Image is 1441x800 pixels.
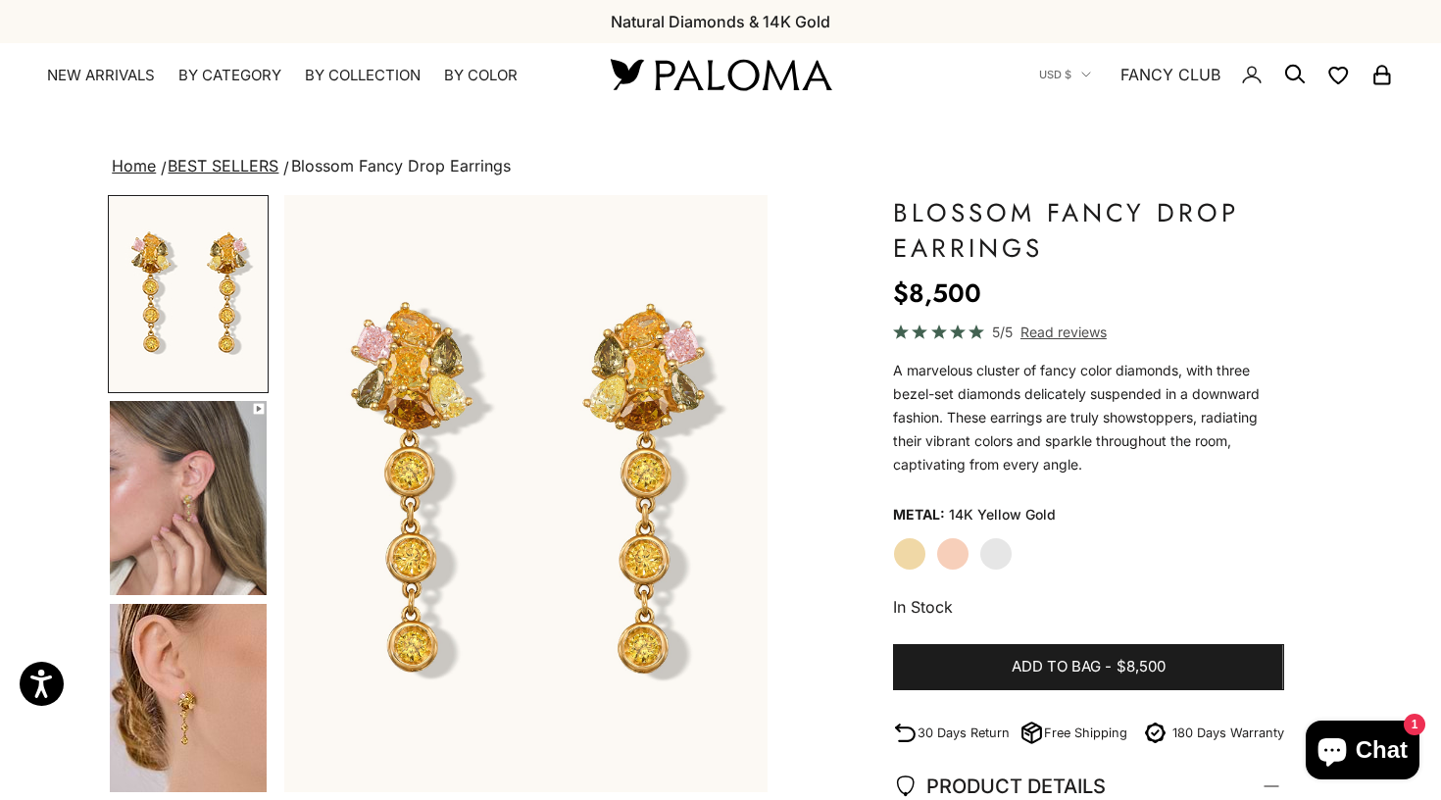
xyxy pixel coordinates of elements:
[47,66,564,85] nav: Primary navigation
[110,604,267,798] img: #YellowGold #WhiteGold #RoseGold
[178,66,281,85] summary: By Category
[110,197,267,391] img: #YellowGold
[893,644,1284,691] button: Add to bag-$8,500
[112,156,156,175] a: Home
[893,500,945,529] legend: Metal:
[893,195,1284,266] h1: Blossom Fancy Drop Earrings
[1044,723,1127,743] p: Free Shipping
[108,195,269,393] button: Go to item 1
[47,66,155,85] a: NEW ARRIVALS
[1039,66,1091,83] button: USD $
[1012,655,1101,679] span: Add to bag
[611,9,830,34] p: Natural Diamonds & 14K Gold
[305,66,421,85] summary: By Collection
[1120,62,1220,87] a: FANCY CLUB
[918,723,1010,743] p: 30 Days Return
[108,399,269,597] button: Go to item 4
[444,66,518,85] summary: By Color
[108,153,1333,180] nav: breadcrumbs
[893,321,1284,343] a: 5/5 Read reviews
[1300,721,1425,784] inbox-online-store-chat: Shopify online store chat
[893,594,1284,620] p: In Stock
[1039,43,1394,106] nav: Secondary navigation
[284,195,768,792] div: Item 1 of 13
[291,156,511,175] span: Blossom Fancy Drop Earrings
[1117,655,1166,679] span: $8,500
[949,500,1056,529] variant-option-value: 14K Yellow Gold
[1020,321,1107,343] span: Read reviews
[168,156,278,175] a: BEST SELLERS
[893,359,1284,476] p: A marvelous cluster of fancy color diamonds, with three bezel-set diamonds delicately suspended i...
[893,274,981,313] sale-price: $8,500
[992,321,1013,343] span: 5/5
[110,401,267,595] img: #YellowGold #RoseGold #WhiteGold
[108,602,269,800] button: Go to item 5
[1039,66,1071,83] span: USD $
[284,195,768,792] img: #YellowGold
[1172,723,1284,743] p: 180 Days Warranty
